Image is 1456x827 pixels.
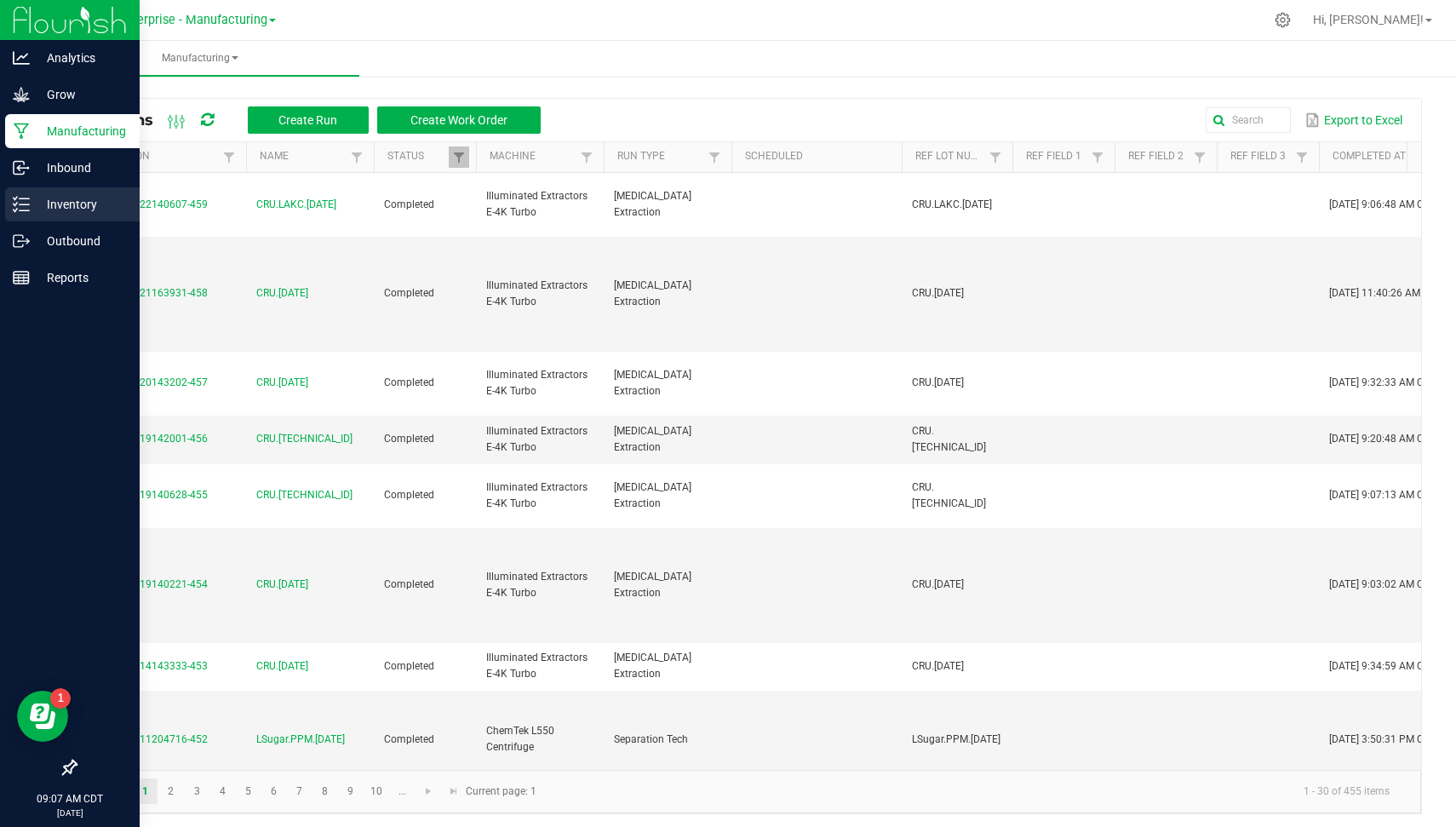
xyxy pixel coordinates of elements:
a: ExtractionSortable [89,150,218,164]
a: Ref Field 3Sortable [1230,150,1291,164]
inline-svg: Inventory [13,196,30,213]
a: Page 1 [133,778,158,804]
a: Page 7 [287,778,312,804]
div: All Runs [89,106,553,135]
span: Completed [384,660,434,672]
a: Run TypeSortable [617,150,703,164]
a: Page 5 [236,778,261,804]
a: Filter [576,146,597,168]
p: Reports [30,267,132,288]
p: Manufacturing [30,121,132,141]
p: [DATE] [8,807,132,819]
span: Completed [384,287,434,299]
span: MP-20250819140221-454 [86,578,208,590]
span: Illuminated Extractors E-4K Turbo [486,652,588,680]
inline-svg: Manufacturing [13,123,30,140]
span: CRU.[DATE] [912,660,964,672]
span: [MEDICAL_DATA] Extraction [614,425,691,453]
span: [DATE] 9:07:13 AM CDT [1329,489,1436,501]
span: [DATE] 3:50:31 PM CDT [1329,733,1436,745]
a: Page 9 [338,778,363,804]
a: Page 3 [185,778,209,804]
span: CRU.[DATE] [256,577,308,593]
a: Filter [219,146,239,168]
a: Page 10 [364,778,389,804]
span: [MEDICAL_DATA] Extraction [614,279,691,307]
span: Create Run [278,113,337,127]
a: Ref Field 1Sortable [1026,150,1086,164]
span: Illuminated Extractors E-4K Turbo [486,190,588,218]
span: Completed [384,578,434,590]
inline-svg: Grow [13,86,30,103]
span: [DATE] 9:32:33 AM CDT [1329,376,1436,388]
span: [MEDICAL_DATA] Extraction [614,571,691,599]
a: ScheduledSortable [745,150,895,164]
span: [MEDICAL_DATA] Extraction [614,481,691,509]
span: CRU.[DATE] [912,578,964,590]
button: Export to Excel [1301,106,1407,135]
a: Go to the last page [441,778,466,804]
a: Page 11 [390,778,415,804]
p: Grow [30,84,132,105]
inline-svg: Analytics [13,49,30,66]
p: Analytics [30,48,132,68]
span: Illuminated Extractors E-4K Turbo [486,425,588,453]
button: Create Run [248,106,369,134]
span: CRU.[DATE] [912,287,964,299]
span: Illuminated Extractors E-4K Turbo [486,571,588,599]
a: Filter [704,146,725,168]
input: Search [1206,107,1291,133]
span: CRU.LAKC.[DATE] [256,197,336,213]
span: [DATE] 9:34:59 AM CDT [1329,660,1436,672]
a: Manufacturing [41,41,359,77]
span: Illuminated Extractors E-4K Turbo [486,481,588,509]
span: ChemTek L550 Centrifuge [486,725,554,753]
span: Separation Tech [614,733,688,745]
a: Filter [347,146,367,168]
span: MP-20250811204716-452 [86,733,208,745]
a: Ref Field 2Sortable [1128,150,1189,164]
span: Hi, [PERSON_NAME]! [1313,13,1424,26]
span: Completed [384,733,434,745]
a: Filter [449,146,469,168]
kendo-pager: Current page: 1 [76,770,1421,813]
a: Filter [1292,146,1312,168]
span: MP-20250819142001-456 [86,433,208,445]
span: Vertical Enterprise - Manufacturing [72,13,267,27]
a: Filter [985,146,1006,168]
span: Go to the last page [447,784,461,798]
span: MP-20250822140607-459 [86,198,208,210]
span: MP-20250821163931-458 [86,287,208,299]
span: CRU.[DATE] [912,376,964,388]
span: CRU.[DATE] [256,658,308,675]
span: [MEDICAL_DATA] Extraction [614,190,691,218]
span: Illuminated Extractors E-4K Turbo [486,369,588,397]
a: MachineSortable [490,150,576,164]
span: CRU.LAKC.[DATE] [912,198,992,210]
a: StatusSortable [387,150,448,164]
span: Manufacturing [41,51,359,66]
inline-svg: Outbound [13,233,30,250]
a: Page 6 [261,778,286,804]
a: Page 4 [210,778,235,804]
span: MP-20250820143202-457 [86,376,208,388]
div: Manage settings [1272,12,1293,28]
span: Completed [384,433,434,445]
a: Filter [1189,146,1210,168]
span: Go to the next page [421,784,435,798]
span: LSugar.PPM.[DATE] [912,733,1000,745]
span: CRU.[TECHNICAL_ID] [912,481,986,509]
a: Filter [1087,146,1108,168]
iframe: Resource center unread badge [50,688,71,709]
span: [DATE] 9:03:02 AM CDT [1329,578,1436,590]
span: Create Work Order [410,113,507,127]
a: Page 2 [158,778,183,804]
span: Completed [384,489,434,501]
inline-svg: Reports [13,269,30,286]
span: Completed [384,198,434,210]
span: CRU.[DATE] [256,375,308,391]
p: Inbound [30,158,132,178]
span: LSugar.PPM.[DATE] [256,732,345,748]
button: Create Work Order [377,106,541,134]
